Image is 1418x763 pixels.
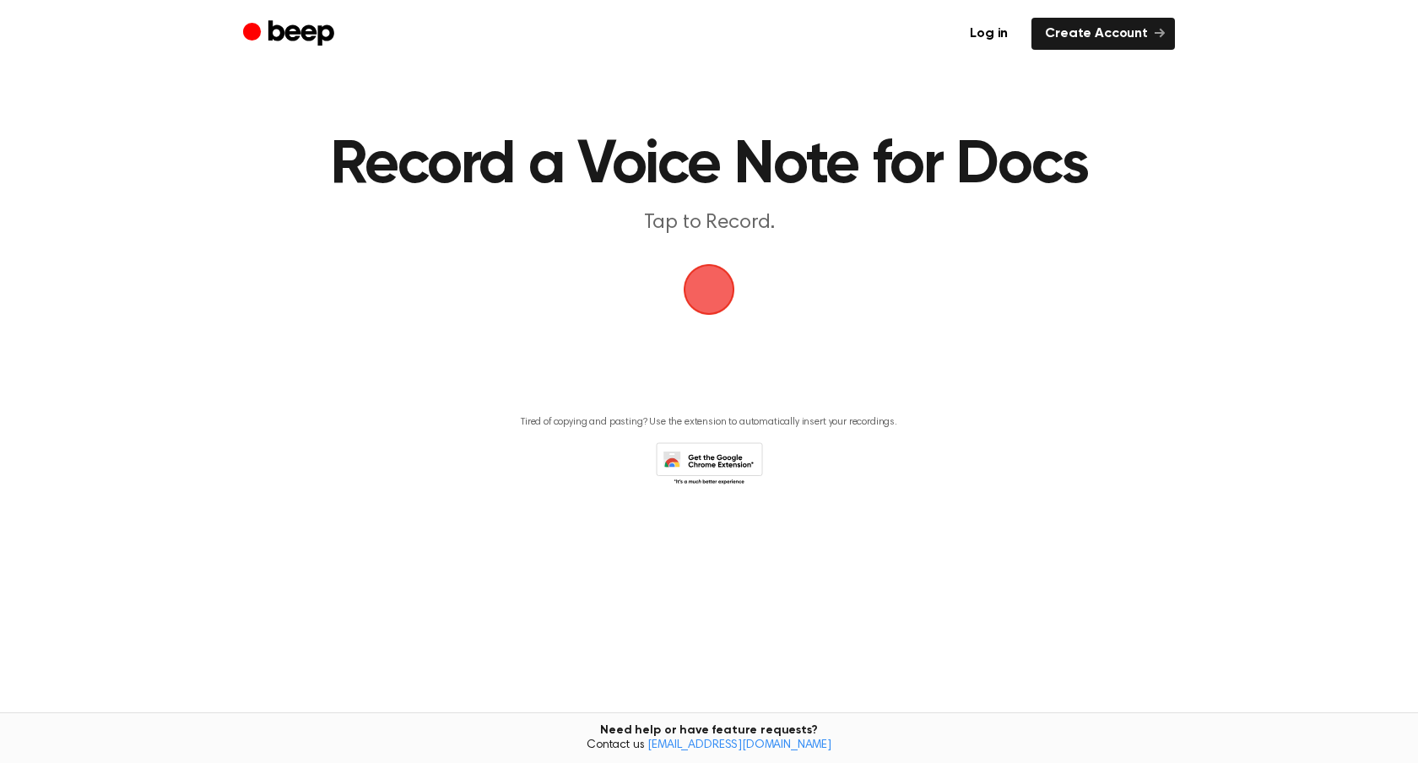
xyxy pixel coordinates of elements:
[647,739,831,751] a: [EMAIL_ADDRESS][DOMAIN_NAME]
[1031,18,1175,50] a: Create Account
[10,739,1408,754] span: Contact us
[385,209,1033,237] p: Tap to Record.
[684,264,734,315] img: Beep Logo
[243,18,338,51] a: Beep
[956,18,1021,50] a: Log in
[277,135,1141,196] h1: Record a Voice Note for Docs
[521,416,897,429] p: Tired of copying and pasting? Use the extension to automatically insert your recordings.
